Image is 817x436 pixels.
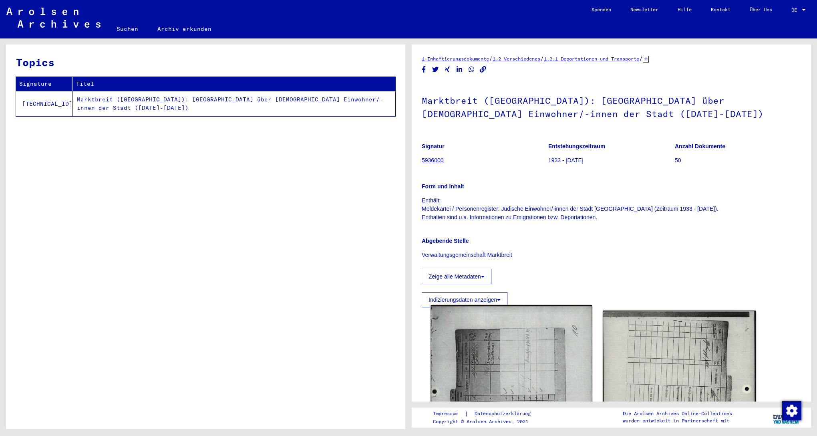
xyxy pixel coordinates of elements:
span: DE [791,7,800,13]
b: Anzahl Dokumente [675,143,725,149]
img: yv_logo.png [771,407,801,427]
a: 5936000 [422,157,444,163]
a: 1 Inhaftierungsdokumente [422,56,489,62]
p: Die Arolsen Archives Online-Collections [623,410,732,417]
img: Zustimmung ändern [782,401,801,420]
b: Form und Inhalt [422,183,464,190]
th: Signature [16,77,73,91]
td: Marktbreit ([GEOGRAPHIC_DATA]): [GEOGRAPHIC_DATA] über [DEMOGRAPHIC_DATA] Einwohner/-innen der St... [73,91,395,116]
th: Titel [73,77,395,91]
p: Copyright © Arolsen Archives, 2021 [433,418,540,425]
span: / [540,55,544,62]
b: Signatur [422,143,445,149]
a: 1.2 Verschiedenes [493,56,540,62]
a: Impressum [433,410,465,418]
p: Verwaltungsgemeinschaft Marktbreit [422,251,801,259]
button: Share on WhatsApp [467,65,476,75]
b: Abgebende Stelle [422,238,469,244]
span: / [639,55,643,62]
div: | [433,410,540,418]
a: Suchen [107,19,148,38]
h1: Marktbreit ([GEOGRAPHIC_DATA]): [GEOGRAPHIC_DATA] über [DEMOGRAPHIC_DATA] Einwohner/-innen der St... [422,82,801,131]
button: Copy link [479,65,487,75]
button: Share on Xing [443,65,452,75]
a: Datenschutzerklärung [468,410,540,418]
button: Zeige alle Metadaten [422,269,491,284]
button: Share on LinkedIn [455,65,464,75]
img: Arolsen_neg.svg [6,8,101,28]
span: / [489,55,493,62]
p: Enthält: Meldekartei / Personenregister: Jüdische Einwohner/-innen der Stadt [GEOGRAPHIC_DATA] (Z... [422,196,801,222]
p: 1933 - [DATE] [548,156,674,165]
td: [TECHNICAL_ID] [16,91,73,116]
a: Archiv erkunden [148,19,221,38]
button: Indizierungsdaten anzeigen [422,292,507,307]
button: Share on Twitter [431,65,440,75]
p: wurden entwickelt in Partnerschaft mit [623,417,732,424]
b: Entstehungszeitraum [548,143,605,149]
p: 50 [675,156,801,165]
h3: Topics [16,54,395,70]
a: 1.2.1 Deportationen und Transporte [544,56,639,62]
button: Share on Facebook [420,65,428,75]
